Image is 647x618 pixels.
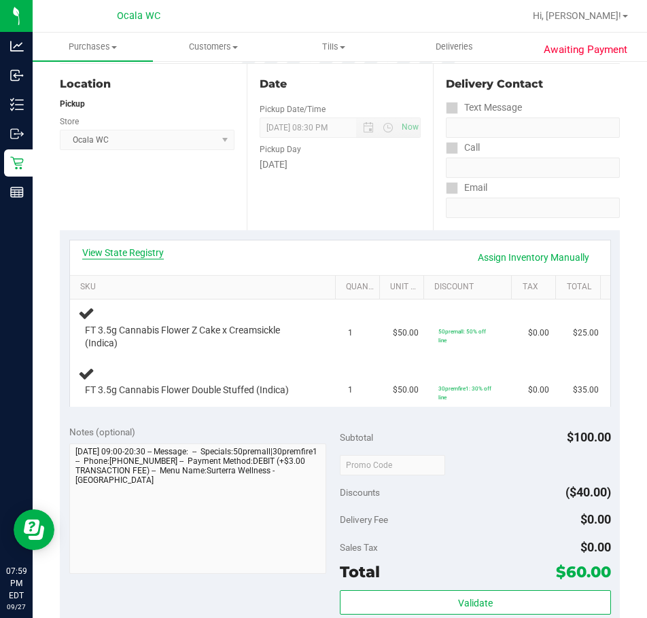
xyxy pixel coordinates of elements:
div: [DATE] [260,158,421,172]
span: Deliveries [417,41,491,53]
span: Notes (optional) [69,426,135,437]
strong: Pickup [60,99,85,109]
span: Hi, [PERSON_NAME]! [533,10,621,21]
span: 30premfire1: 30% off line [438,385,491,401]
span: $50.00 [393,384,419,397]
div: Delivery Contact [446,76,620,92]
span: $25.00 [573,327,599,340]
span: ($40.00) [565,485,611,499]
label: Pickup Date/Time [260,103,326,115]
input: Promo Code [340,455,445,475]
span: $0.00 [580,540,611,554]
span: Sales Tax [340,542,378,553]
span: 50premall: 50% off line [438,328,486,344]
label: Call [446,138,480,158]
span: 1 [348,327,353,340]
span: FT 3.5g Cannabis Flower Double Stuffed (Indica) [85,384,289,397]
iframe: Resource center [14,509,54,550]
a: View State Registry [82,246,164,259]
a: Discount [434,282,506,293]
p: 09/27 [6,602,27,612]
a: Deliveries [394,33,514,61]
span: $60.00 [556,562,611,581]
span: Purchases [33,41,153,53]
label: Pickup Day [260,143,301,156]
button: Validate [340,590,611,615]
div: Date [260,76,421,92]
a: Tills [274,33,394,61]
span: 1 [348,384,353,397]
label: Store [60,115,79,128]
span: $50.00 [393,327,419,340]
span: $0.00 [528,327,549,340]
a: Customers [153,33,273,61]
inline-svg: Inbound [10,69,24,82]
span: Ocala WC [117,10,160,22]
inline-svg: Reports [10,185,24,199]
p: 07:59 PM EDT [6,565,27,602]
span: $100.00 [567,430,611,444]
span: Subtotal [340,432,373,443]
span: Total [340,562,380,581]
span: $0.00 [528,384,549,397]
span: Delivery Fee [340,514,388,525]
a: Total [567,282,595,293]
a: Purchases [33,33,153,61]
span: $0.00 [580,512,611,526]
span: Validate [458,598,493,608]
a: Assign Inventory Manually [469,246,598,269]
div: Location [60,76,234,92]
inline-svg: Analytics [10,39,24,53]
span: Tills [275,41,394,53]
span: Customers [154,41,273,53]
input: Format: (999) 999-9999 [446,158,620,178]
a: SKU [80,282,330,293]
label: Email [446,178,487,198]
span: $35.00 [573,384,599,397]
inline-svg: Outbound [10,127,24,141]
a: Unit Price [390,282,418,293]
span: Awaiting Payment [544,42,627,58]
label: Text Message [446,98,522,117]
a: Quantity [346,282,374,293]
inline-svg: Inventory [10,98,24,111]
inline-svg: Retail [10,156,24,170]
span: FT 3.5g Cannabis Flower Z Cake x Creamsickle (Indica) [85,324,313,350]
span: Discounts [340,480,380,505]
a: Tax [523,282,550,293]
input: Format: (999) 999-9999 [446,117,620,138]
